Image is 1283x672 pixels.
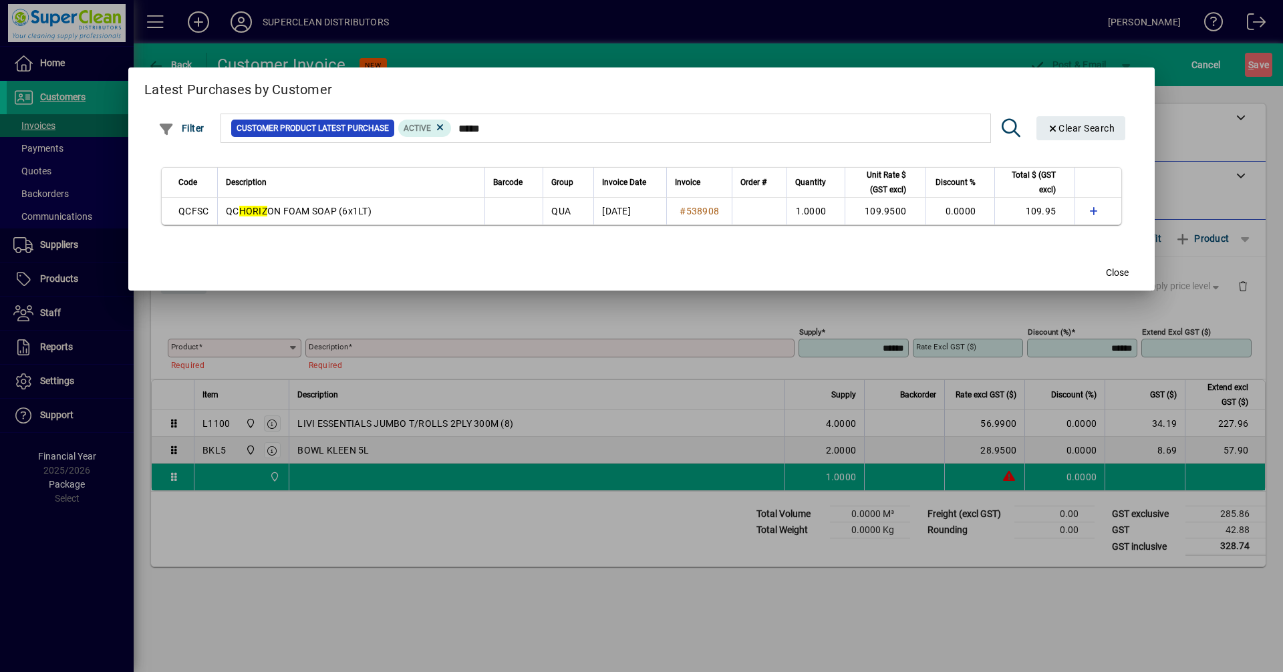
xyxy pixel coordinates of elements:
[239,206,267,216] em: HORIZ
[853,168,918,197] div: Unit Rate $ (GST excl)
[398,120,452,137] mat-chip: Product Activation Status: Active
[493,175,535,190] div: Barcode
[404,124,431,133] span: Active
[1096,261,1139,285] button: Close
[551,175,585,190] div: Group
[155,116,208,140] button: Filter
[551,175,573,190] span: Group
[675,175,724,190] div: Invoice
[1036,116,1126,140] button: Clear
[740,175,766,190] span: Order #
[593,198,666,224] td: [DATE]
[602,175,658,190] div: Invoice Date
[1106,266,1129,280] span: Close
[602,175,646,190] span: Invoice Date
[675,204,724,218] a: #538908
[226,175,267,190] span: Description
[1003,168,1068,197] div: Total $ (GST excl)
[853,168,906,197] span: Unit Rate $ (GST excl)
[1003,168,1056,197] span: Total $ (GST excl)
[740,175,778,190] div: Order #
[936,175,976,190] span: Discount %
[226,206,372,216] span: QC ON FOAM SOAP (6x1LT)
[675,175,700,190] span: Invoice
[226,175,476,190] div: Description
[845,198,925,224] td: 109.9500
[795,175,826,190] span: Quantity
[795,175,838,190] div: Quantity
[551,206,571,216] span: QUA
[680,206,686,216] span: #
[925,198,994,224] td: 0.0000
[787,198,845,224] td: 1.0000
[178,175,197,190] span: Code
[237,122,389,135] span: Customer Product Latest Purchase
[178,206,208,216] span: QCFSC
[686,206,720,216] span: 538908
[178,175,209,190] div: Code
[158,123,204,134] span: Filter
[934,175,988,190] div: Discount %
[1047,123,1115,134] span: Clear Search
[994,198,1075,224] td: 109.95
[128,67,1155,106] h2: Latest Purchases by Customer
[493,175,523,190] span: Barcode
